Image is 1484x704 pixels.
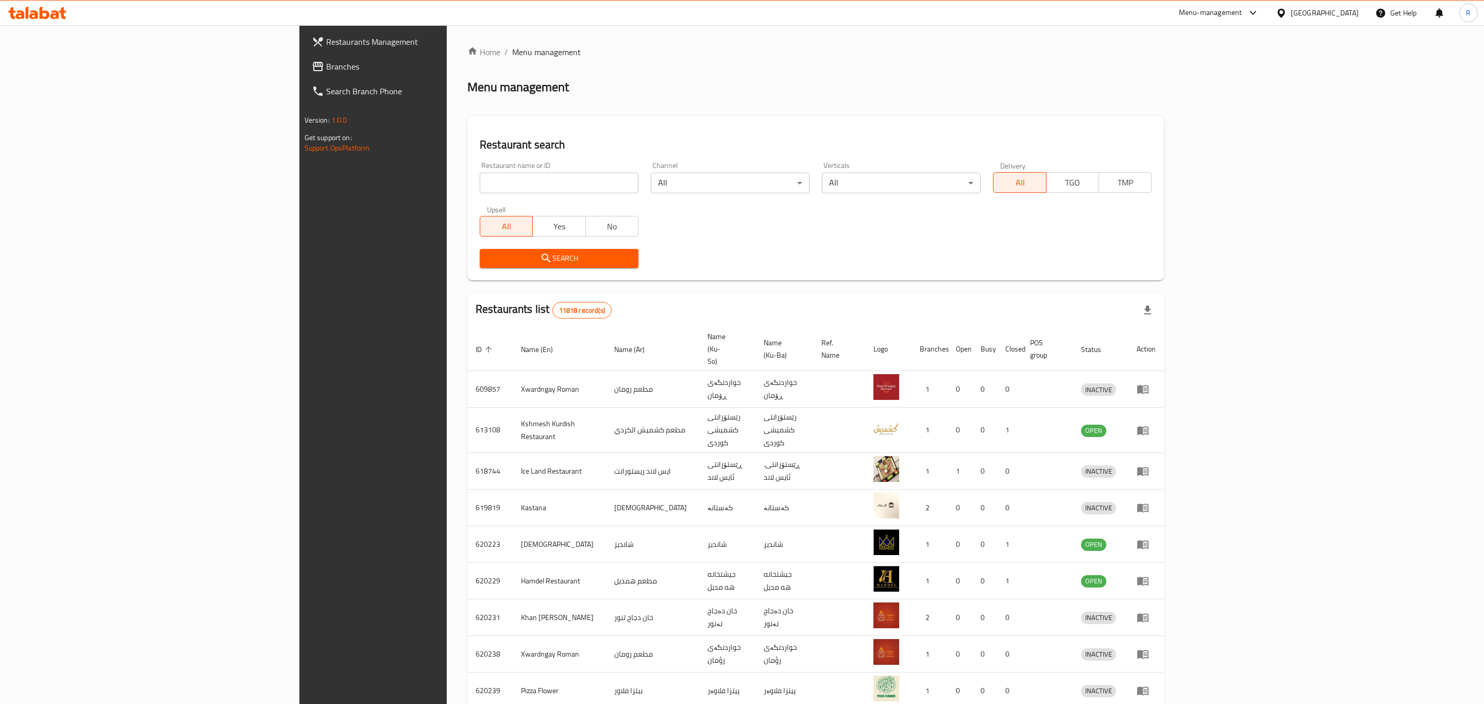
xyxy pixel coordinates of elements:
[606,599,699,636] td: خان دجاج تنور
[948,408,972,453] td: 0
[873,602,899,628] img: Khan Dejaj Tanoor
[480,173,638,193] input: Search for restaurant name or ID..
[972,599,997,636] td: 0
[972,526,997,563] td: 0
[822,173,981,193] div: All
[873,676,899,701] img: Pizza Flower
[331,113,347,127] span: 1.0.0
[699,599,755,636] td: خان دەجاج تەنور
[997,563,1022,599] td: 1
[537,219,581,234] span: Yes
[1081,425,1106,437] span: OPEN
[1291,7,1359,19] div: [GEOGRAPHIC_DATA]
[707,330,743,367] span: Name (Ku-So)
[997,490,1022,526] td: 0
[326,85,539,97] span: Search Branch Phone
[532,216,585,237] button: Yes
[1081,685,1116,697] span: INACTIVE
[305,131,352,144] span: Get support on:
[972,408,997,453] td: 0
[606,490,699,526] td: [DEMOGRAPHIC_DATA]
[1081,384,1116,396] span: INACTIVE
[1179,7,1242,19] div: Menu-management
[303,79,547,104] a: Search Branch Phone
[972,453,997,490] td: 0
[606,371,699,408] td: مطعم رومان
[606,563,699,599] td: مطعم همديل
[1137,648,1156,660] div: Menu
[1081,612,1116,624] span: INACTIVE
[972,636,997,673] td: 0
[467,46,1164,58] nav: breadcrumb
[997,327,1022,371] th: Closed
[326,60,539,73] span: Branches
[699,526,755,563] td: شانديز
[948,636,972,673] td: 0
[1081,502,1116,514] div: INACTIVE
[606,526,699,563] td: شانديز
[513,563,606,599] td: Hamdel Restaurant
[873,639,899,665] img: Xwardngay Roman
[606,453,699,490] td: ايس لاند ريستورانت
[912,563,948,599] td: 1
[755,599,813,636] td: خان دەجاج تەنور
[614,343,658,356] span: Name (Ar)
[521,343,566,356] span: Name (En)
[1081,539,1106,551] div: OPEN
[1137,501,1156,514] div: Menu
[997,636,1022,673] td: 0
[948,526,972,563] td: 0
[303,54,547,79] a: Branches
[1081,465,1116,478] div: INACTIVE
[699,636,755,673] td: خواردنگەی رؤمان
[606,636,699,673] td: مطعم رومان
[948,327,972,371] th: Open
[1081,575,1106,588] div: OPEN
[513,371,606,408] td: Xwardngay Roman
[1103,175,1148,190] span: TMP
[699,371,755,408] td: خواردنگەی ڕۆمان
[1099,172,1152,193] button: TMP
[1081,685,1116,697] div: INACTIVE
[699,490,755,526] td: کەستانە
[1081,465,1116,477] span: INACTIVE
[1051,175,1095,190] span: TGO
[755,490,813,526] td: کەستانە
[1135,298,1160,323] div: Export file
[873,374,899,400] img: Xwardngay Roman
[997,599,1022,636] td: 0
[487,206,506,213] label: Upsell
[513,526,606,563] td: [DEMOGRAPHIC_DATA]
[873,415,899,441] img: Kshmesh Kurdish Restaurant
[993,172,1046,193] button: All
[553,306,611,315] span: 11818 record(s)
[305,141,370,155] a: Support.OpsPlatform
[651,173,810,193] div: All
[948,599,972,636] td: 0
[552,302,612,319] div: Total records count
[699,408,755,453] td: رێستۆرانتی کشمیشى كوردى
[488,252,630,265] span: Search
[513,453,606,490] td: Ice Land Restaurant
[480,137,1152,153] h2: Restaurant search
[1030,337,1060,361] span: POS group
[972,371,997,408] td: 0
[912,371,948,408] td: 1
[912,599,948,636] td: 2
[764,337,801,361] span: Name (Ku-Ba)
[1137,383,1156,395] div: Menu
[972,490,997,526] td: 0
[755,636,813,673] td: خواردنگەی رؤمان
[1081,648,1116,660] span: INACTIVE
[1137,538,1156,550] div: Menu
[606,408,699,453] td: مطعم كشميش الكردي
[972,327,997,371] th: Busy
[755,408,813,453] td: رێستۆرانتی کشمیشى كوردى
[997,453,1022,490] td: 0
[305,113,330,127] span: Version:
[1137,424,1156,437] div: Menu
[997,371,1022,408] td: 0
[513,408,606,453] td: Kshmesh Kurdish Restaurant
[513,599,606,636] td: Khan [PERSON_NAME]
